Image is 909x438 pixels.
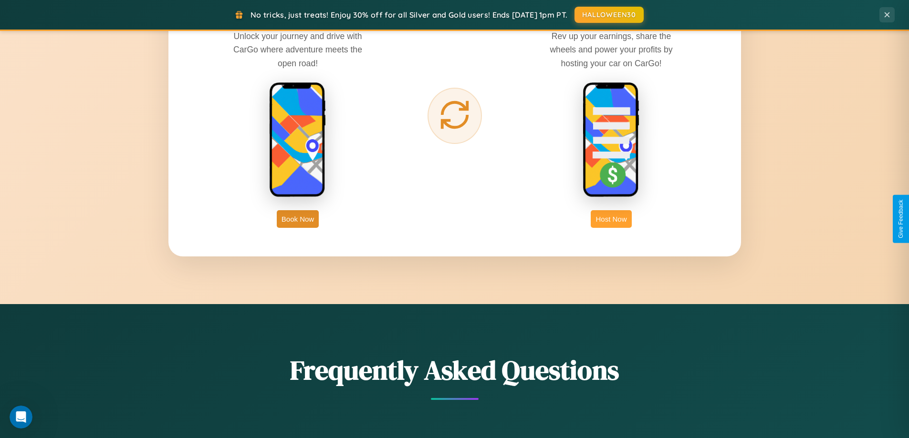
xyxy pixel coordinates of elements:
p: Rev up your earnings, share the wheels and power your profits by hosting your car on CarGo! [540,30,683,70]
button: HALLOWEEN30 [575,7,644,23]
iframe: Intercom live chat [10,406,32,428]
button: Host Now [591,210,631,228]
div: Give Feedback [898,200,904,238]
p: Unlock your journey and drive with CarGo where adventure meets the open road! [226,30,369,70]
img: rent phone [269,82,326,198]
img: host phone [583,82,640,198]
span: No tricks, just treats! Enjoy 30% off for all Silver and Gold users! Ends [DATE] 1pm PT. [251,10,567,20]
h2: Frequently Asked Questions [168,352,741,388]
button: Book Now [277,210,319,228]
